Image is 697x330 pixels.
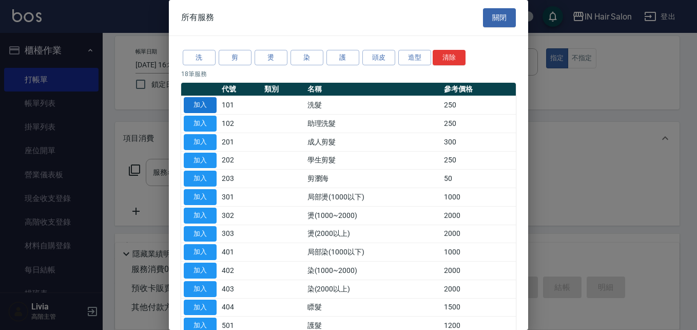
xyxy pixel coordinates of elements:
td: 203 [219,170,262,188]
td: 250 [441,96,516,115]
button: 加入 [184,134,217,150]
td: 401 [219,243,262,262]
button: 加入 [184,116,217,132]
td: 局部染(1000以下) [305,243,442,262]
button: 加入 [184,153,217,169]
td: 成人剪髮 [305,133,442,151]
td: 2000 [441,280,516,298]
td: 洗髮 [305,96,442,115]
td: 50 [441,170,516,188]
button: 加入 [184,97,217,113]
td: 404 [219,298,262,317]
button: 頭皮 [362,50,395,66]
button: 加入 [184,244,217,260]
td: 2000 [441,225,516,243]
button: 加入 [184,226,217,242]
td: 局部燙(1000以下) [305,188,442,207]
button: 清除 [433,50,466,66]
button: 加入 [184,171,217,187]
button: 染 [291,50,323,66]
th: 參考價格 [441,83,516,96]
button: 燙 [255,50,287,66]
button: 加入 [184,281,217,297]
button: 加入 [184,263,217,279]
button: 洗 [183,50,216,66]
button: 關閉 [483,8,516,27]
td: 燙(2000以上) [305,225,442,243]
p: 18 筆服務 [181,69,516,79]
button: 加入 [184,300,217,316]
td: 403 [219,280,262,298]
td: 1000 [441,243,516,262]
td: 2000 [441,206,516,225]
td: 瞟髮 [305,298,442,317]
span: 所有服務 [181,12,214,23]
td: 301 [219,188,262,207]
td: 2000 [441,262,516,280]
button: 造型 [398,50,431,66]
button: 加入 [184,208,217,224]
button: 加入 [184,189,217,205]
td: 402 [219,262,262,280]
td: 染(1000~2000) [305,262,442,280]
td: 1500 [441,298,516,317]
td: 303 [219,225,262,243]
td: 剪瀏海 [305,170,442,188]
button: 護 [326,50,359,66]
td: 202 [219,151,262,170]
td: 101 [219,96,262,115]
td: 102 [219,115,262,133]
td: 助理洗髮 [305,115,442,133]
td: 250 [441,115,516,133]
th: 類別 [262,83,304,96]
th: 名稱 [305,83,442,96]
td: 250 [441,151,516,170]
td: 302 [219,206,262,225]
button: 剪 [219,50,251,66]
td: 學生剪髮 [305,151,442,170]
td: 1000 [441,188,516,207]
td: 300 [441,133,516,151]
td: 染(2000以上) [305,280,442,298]
td: 燙(1000~2000) [305,206,442,225]
th: 代號 [219,83,262,96]
td: 201 [219,133,262,151]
